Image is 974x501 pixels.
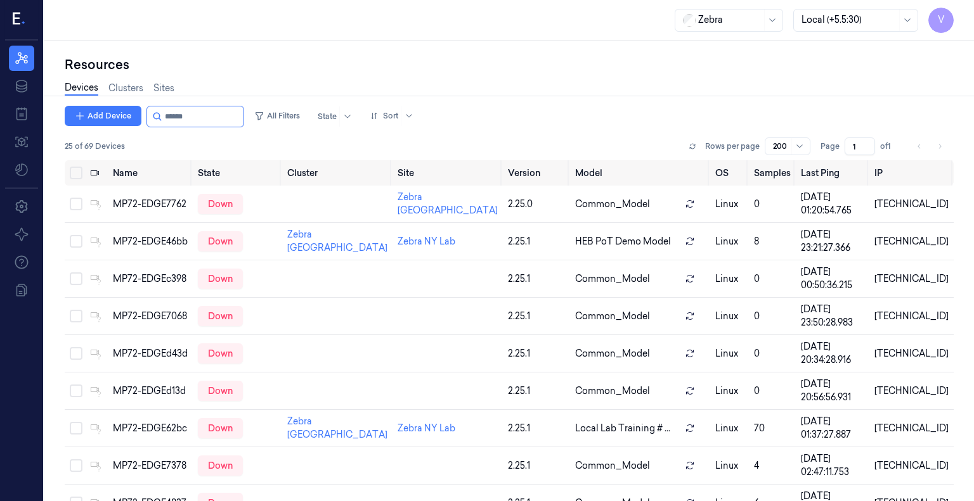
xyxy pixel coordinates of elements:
span: Common_Model [575,310,650,323]
div: [DATE] 01:37:27.887 [801,415,864,441]
div: 2.25.1 [508,235,565,248]
p: linux [715,422,744,435]
th: Samples [749,160,796,186]
span: Local Lab Training # ... [575,422,670,435]
div: 0 [754,347,791,360]
div: 0 [754,310,791,323]
th: Model [570,160,710,186]
button: Select row [70,347,82,360]
div: 0 [754,198,791,211]
th: State [193,160,282,186]
div: down [198,381,243,401]
th: Last Ping [796,160,869,186]
div: MP72-EDGE7068 [113,310,188,323]
a: Devices [65,81,98,96]
div: 8 [754,235,791,248]
button: Select row [70,459,82,472]
p: linux [715,272,744,286]
a: Zebra NY Lab [398,422,455,434]
div: 2.25.1 [508,310,565,323]
span: Page [821,141,840,152]
div: 2.25.0 [508,198,565,211]
div: [DATE] 23:50:28.983 [801,303,864,329]
th: IP [869,160,954,186]
span: Common_Model [575,384,650,398]
div: 2.25.1 [508,459,565,472]
div: [DATE] 01:20:54.765 [801,191,864,217]
span: Common_Model [575,347,650,360]
div: down [198,343,243,364]
p: linux [715,198,744,211]
div: [TECHNICAL_ID] [874,272,949,286]
p: Rows per page [705,141,760,152]
div: down [198,231,243,251]
div: 2.25.1 [508,347,565,360]
div: 70 [754,422,791,435]
div: down [198,269,243,289]
div: MP72-EDGEd43d [113,347,188,360]
span: 25 of 69 Devices [65,141,125,152]
div: [TECHNICAL_ID] [874,198,949,211]
button: Select row [70,422,82,434]
div: MP72-EDGE46bb [113,235,188,248]
span: Common_Model [575,198,650,211]
button: Add Device [65,106,141,126]
p: linux [715,459,744,472]
button: Select row [70,198,82,210]
p: linux [715,384,744,398]
th: Cluster [282,160,393,186]
button: Select row [70,235,82,248]
a: Zebra [GEOGRAPHIC_DATA] [287,229,387,253]
div: [DATE] 23:21:27.366 [801,228,864,255]
div: 2.25.1 [508,272,565,286]
a: Sites [153,82,174,95]
div: 2.25.1 [508,384,565,398]
div: [TECHNICAL_ID] [874,384,949,398]
div: 0 [754,272,791,286]
button: V [928,8,954,33]
th: Version [503,160,570,186]
a: Zebra [GEOGRAPHIC_DATA] [398,191,498,216]
div: MP72-EDGEd13d [113,384,188,398]
div: down [198,418,243,438]
div: [DATE] 00:50:36.215 [801,265,864,292]
button: Select all [70,167,82,179]
th: Name [108,160,193,186]
div: 4 [754,459,791,472]
div: MP72-EDGEc398 [113,272,188,286]
div: [TECHNICAL_ID] [874,347,949,360]
div: Resources [65,56,954,73]
div: [TECHNICAL_ID] [874,235,949,248]
div: MP72-EDGE7762 [113,198,188,211]
div: down [198,455,243,476]
span: HEB PoT Demo Model [575,235,671,248]
div: MP72-EDGE62bc [113,422,188,435]
div: [TECHNICAL_ID] [874,459,949,472]
div: MP72-EDGE7378 [113,459,188,472]
nav: pagination [911,137,949,155]
p: linux [715,347,744,360]
div: 0 [754,384,791,398]
span: of 1 [880,141,900,152]
span: Common_Model [575,459,650,472]
p: linux [715,310,744,323]
a: Clusters [108,82,143,95]
div: [TECHNICAL_ID] [874,422,949,435]
th: OS [710,160,749,186]
th: Site [393,160,503,186]
div: down [198,194,243,214]
div: [TECHNICAL_ID] [874,310,949,323]
div: [DATE] 20:56:56.931 [801,377,864,404]
div: 2.25.1 [508,422,565,435]
div: [DATE] 20:34:28.916 [801,340,864,367]
a: Zebra NY Lab [398,236,455,247]
button: Select row [70,310,82,322]
button: Select row [70,384,82,397]
p: linux [715,235,744,248]
a: Zebra [GEOGRAPHIC_DATA] [287,415,387,440]
span: Common_Model [575,272,650,286]
button: Select row [70,272,82,285]
button: All Filters [249,106,305,126]
div: down [198,306,243,326]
